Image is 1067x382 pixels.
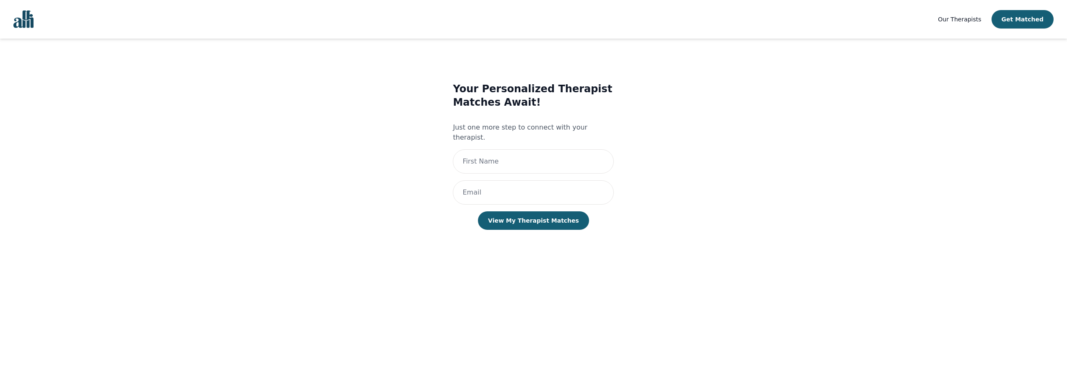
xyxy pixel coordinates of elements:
[938,14,981,24] a: Our Therapists
[453,82,614,109] h3: Your Personalized Therapist Matches Await!
[453,149,614,174] input: First Name
[453,180,614,205] input: Email
[938,16,981,23] span: Our Therapists
[13,10,34,28] img: alli logo
[478,211,589,230] button: View My Therapist Matches
[453,122,614,143] p: Just one more step to connect with your therapist.
[992,10,1054,29] button: Get Matched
